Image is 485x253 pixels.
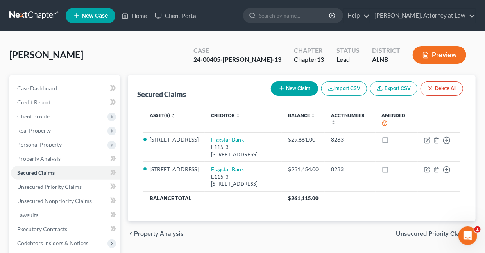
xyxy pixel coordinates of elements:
a: Unsecured Nonpriority Claims [11,194,120,208]
i: unfold_more [171,113,175,118]
div: E115-3 [STREET_ADDRESS] [211,144,276,158]
iframe: Intercom live chat [458,226,477,245]
span: $261,115.00 [288,195,319,201]
input: Search by name... [259,8,330,23]
span: Secured Claims [17,169,55,176]
span: 1 [474,226,481,233]
a: [PERSON_NAME], Attorney at Law [370,9,475,23]
span: Lawsuits [17,212,38,218]
th: Balance Total [143,191,282,205]
a: Case Dashboard [11,81,120,95]
a: Balance unfold_more [288,112,315,118]
li: [STREET_ADDRESS] [150,165,199,173]
span: Codebtors Insiders & Notices [17,240,88,246]
div: Chapter [294,46,324,55]
span: Client Profile [17,113,50,120]
span: Unsecured Priority Claims [396,231,469,237]
button: Unsecured Priority Claims chevron_right [396,231,476,237]
span: Unsecured Priority Claims [17,183,82,190]
div: 8283 [331,165,369,173]
div: Chapter [294,55,324,64]
span: 13 [317,56,324,63]
div: Secured Claims [137,90,186,99]
i: unfold_more [331,120,336,125]
span: New Case [82,13,108,19]
div: 24-00405-[PERSON_NAME]-13 [193,55,281,64]
i: chevron_left [128,231,134,237]
div: 8283 [331,136,369,144]
a: Acct Number unfold_more [331,112,365,125]
span: Real Property [17,127,51,134]
button: chevron_left Property Analysis [128,231,184,237]
i: unfold_more [236,113,240,118]
div: ALNB [372,55,400,64]
li: [STREET_ADDRESS] [150,136,199,144]
a: Property Analysis [11,152,120,166]
span: Personal Property [17,141,62,148]
button: Preview [413,46,466,64]
span: Executory Contracts [17,226,67,232]
a: Lawsuits [11,208,120,222]
div: Case [193,46,281,55]
a: Executory Contracts [11,222,120,236]
div: E115-3 [STREET_ADDRESS] [211,173,276,188]
button: Delete All [421,81,463,96]
span: Unsecured Nonpriority Claims [17,197,92,204]
div: Lead [336,55,360,64]
a: Unsecured Priority Claims [11,180,120,194]
div: Status [336,46,360,55]
span: [PERSON_NAME] [9,49,83,60]
a: Secured Claims [11,166,120,180]
a: Creditor unfold_more [211,112,240,118]
a: Client Portal [151,9,202,23]
a: Flagstar Bank [211,166,244,172]
a: Asset(s) unfold_more [150,112,175,118]
span: Property Analysis [134,231,184,237]
span: Credit Report [17,99,51,106]
button: New Claim [271,81,318,96]
a: Help [344,9,370,23]
span: Case Dashboard [17,85,57,92]
div: $231,454.00 [288,165,319,173]
a: Export CSV [370,81,417,96]
i: unfold_more [311,113,315,118]
a: Flagstar Bank [211,136,244,143]
div: $29,661.00 [288,136,319,144]
a: Home [118,9,151,23]
span: Property Analysis [17,155,61,162]
th: Amended [376,108,418,132]
a: Credit Report [11,95,120,109]
button: Import CSV [321,81,367,96]
div: District [372,46,400,55]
